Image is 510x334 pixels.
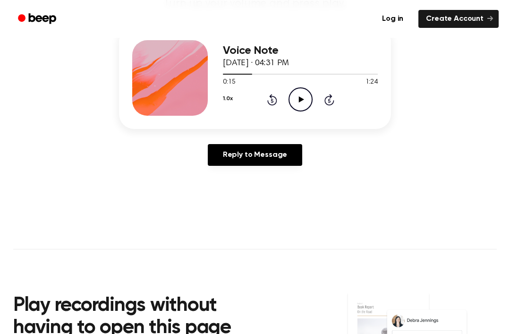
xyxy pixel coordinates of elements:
[11,10,65,28] a: Beep
[365,77,378,87] span: 1:24
[223,44,378,57] h3: Voice Note
[418,10,499,28] a: Create Account
[223,77,235,87] span: 0:15
[208,144,302,166] a: Reply to Message
[373,8,413,30] a: Log in
[223,59,289,68] span: [DATE] · 04:31 PM
[223,91,232,107] button: 1.0x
